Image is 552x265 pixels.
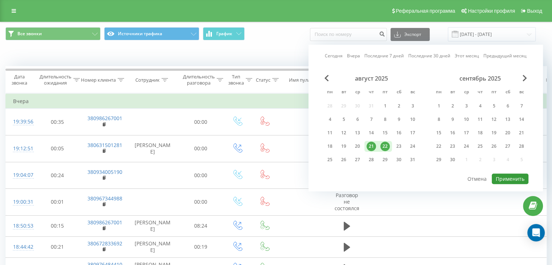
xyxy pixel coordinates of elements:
div: 15 [380,128,390,138]
abbr: воскресенье [407,87,418,98]
div: сб 6 сент. 2025 г. [501,101,515,111]
div: пт 22 авг. 2025 г. [378,141,392,152]
div: чт 28 авг. 2025 г. [364,154,378,165]
div: 30 [394,155,404,164]
div: 23 [448,142,457,151]
a: Этот месяц [455,53,479,60]
div: вт 19 авг. 2025 г. [337,141,351,152]
div: 26 [489,142,499,151]
div: 10 [408,115,417,124]
abbr: вторник [338,87,349,98]
div: 11 [325,128,335,138]
div: 16 [448,128,457,138]
div: 4 [325,115,335,124]
div: пн 18 авг. 2025 г. [323,141,337,152]
div: 21 [517,128,526,138]
div: 30 [448,155,457,164]
div: 2 [394,101,404,111]
abbr: понедельник [324,87,335,98]
div: вс 14 сент. 2025 г. [515,114,528,125]
abbr: понедельник [433,87,444,98]
a: 380934005190 [87,168,122,175]
span: Настройки профиля [468,8,515,14]
div: вт 16 сент. 2025 г. [446,127,459,138]
td: 00:35 [35,109,80,135]
div: пн 22 сент. 2025 г. [432,141,446,152]
div: вс 3 авг. 2025 г. [406,101,420,111]
div: 14 [517,115,526,124]
div: 17 [408,128,417,138]
div: сб 13 сент. 2025 г. [501,114,515,125]
div: 27 [503,142,512,151]
div: чт 21 авг. 2025 г. [364,141,378,152]
div: пн 29 сент. 2025 г. [432,154,446,165]
div: Open Intercom Messenger [527,224,545,241]
div: 20 [353,142,362,151]
div: пт 15 авг. 2025 г. [378,127,392,138]
td: 00:05 [35,135,80,162]
abbr: четверг [475,87,486,98]
div: 17 [462,128,471,138]
div: 3 [462,101,471,111]
td: 00:24 [35,162,80,189]
div: Длительность ожидания [40,74,71,86]
button: График [203,27,245,40]
div: 24 [408,142,417,151]
div: ср 24 сент. 2025 г. [459,141,473,152]
a: Вчера [347,53,360,60]
div: ср 13 авг. 2025 г. [351,127,364,138]
div: 18 [475,128,485,138]
div: 1 [380,101,390,111]
div: Дата звонка [6,74,33,86]
div: ср 17 сент. 2025 г. [459,127,473,138]
a: 380986267001 [87,115,122,122]
abbr: вторник [447,87,458,98]
div: 25 [475,142,485,151]
div: 12 [489,115,499,124]
div: 25 [325,155,335,164]
div: 21 [367,142,376,151]
td: 00:00 [178,189,224,216]
div: 5 [339,115,348,124]
div: вс 17 авг. 2025 г. [406,127,420,138]
div: сб 20 сент. 2025 г. [501,127,515,138]
div: сб 27 сент. 2025 г. [501,141,515,152]
td: 08:24 [178,215,224,236]
div: вс 21 сент. 2025 г. [515,127,528,138]
div: август 2025 [323,75,420,82]
div: 19 [339,142,348,151]
td: 00:00 [178,109,224,135]
div: 1 [434,101,443,111]
div: 15 [434,128,443,138]
div: пн 8 сент. 2025 г. [432,114,446,125]
div: пн 11 авг. 2025 г. [323,127,337,138]
div: 4 [475,101,485,111]
div: 8 [380,115,390,124]
span: Разговор не состоялся [335,192,359,212]
div: 18:50:53 [13,219,28,233]
div: ср 20 авг. 2025 г. [351,141,364,152]
div: вт 5 авг. 2025 г. [337,114,351,125]
td: [PERSON_NAME] [127,135,178,162]
div: пт 19 сент. 2025 г. [487,127,501,138]
div: 11 [475,115,485,124]
span: Выход [527,8,542,14]
div: 24 [462,142,471,151]
div: 9 [394,115,404,124]
div: Длительность разговора [183,74,215,86]
div: 26 [339,155,348,164]
div: чт 4 сент. 2025 г. [473,101,487,111]
div: ср 6 авг. 2025 г. [351,114,364,125]
div: 2 [448,101,457,111]
span: Реферальная программа [396,8,455,14]
div: чт 7 авг. 2025 г. [364,114,378,125]
div: пн 25 авг. 2025 г. [323,154,337,165]
div: 19:04:07 [13,168,28,182]
div: пт 8 авг. 2025 г. [378,114,392,125]
abbr: пятница [380,87,391,98]
div: 13 [353,128,362,138]
div: Имя пула [289,77,310,83]
a: Последние 30 дней [408,53,450,60]
div: Тип звонка [228,74,244,86]
div: 29 [380,155,390,164]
